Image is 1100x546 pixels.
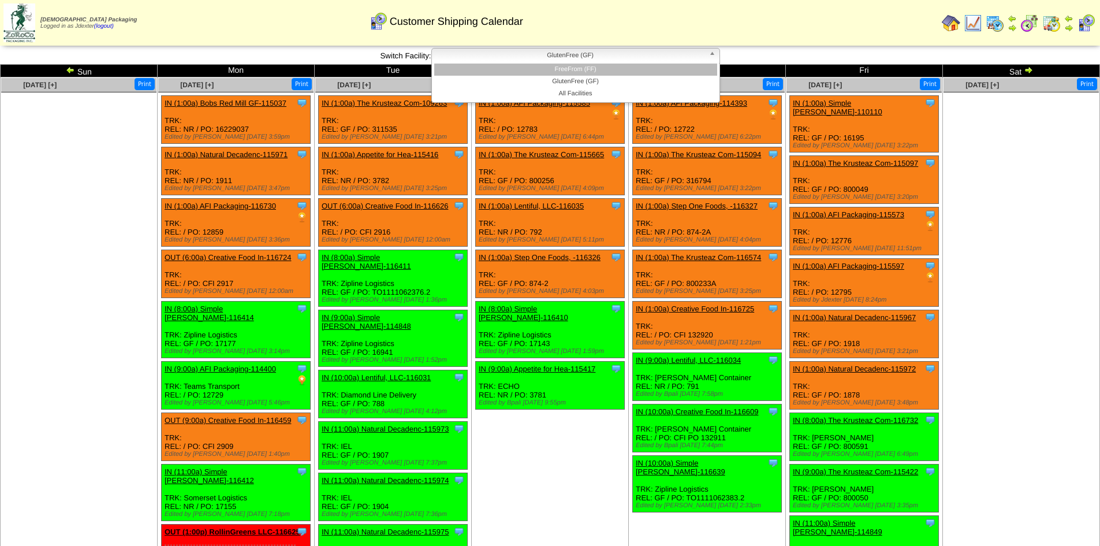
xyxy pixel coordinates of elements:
div: Edited by [PERSON_NAME] [DATE] 4:04pm [636,236,781,243]
img: Tooltip [296,148,308,160]
a: IN (1:00a) AFI Packaging-115597 [793,262,904,270]
div: TRK: Somerset Logistics REL: NR / PO: 17155 [162,465,311,521]
div: TRK: REL: / PO: 12859 [162,199,311,247]
img: calendarinout.gif [1042,14,1061,32]
img: Tooltip [767,251,779,263]
div: TRK: REL: / PO: CFI 2917 [162,250,311,298]
img: Tooltip [767,457,779,469]
span: Customer Shipping Calendar [390,16,523,28]
img: Tooltip [610,148,622,160]
a: IN (1:00a) The Krusteaz Com-115665 [479,150,604,159]
a: IN (10:00a) Lentiful, LLC-116031 [322,373,431,382]
a: IN (1:00a) Step One Foods, -116326 [479,253,601,262]
a: OUT (9:00a) Creative Food In-116459 [165,416,291,425]
img: Tooltip [924,363,936,374]
img: arrowright.gif [1064,23,1073,32]
img: arrowleft.gif [66,65,75,75]
img: Tooltip [610,251,622,263]
a: [DATE] [+] [180,81,214,89]
div: TRK: REL: / PO: 12722 [633,96,782,144]
button: Print [292,78,312,90]
div: TRK: REL: GF / PO: 1918 [790,310,939,358]
a: IN (9:00a) Simple [PERSON_NAME]-114848 [322,313,411,330]
a: IN (1:00a) Appetite for Hea-115416 [322,150,438,159]
div: Edited by [PERSON_NAME] [DATE] 2:33pm [636,502,781,509]
img: arrowleft.gif [1064,14,1073,23]
div: Edited by [PERSON_NAME] [DATE] 7:18pm [165,511,310,518]
div: Edited by [PERSON_NAME] [DATE] 1:40pm [165,451,310,458]
div: TRK: REL: NR / PO: 874-2A [633,199,782,247]
a: IN (8:00a) The Krusteaz Com-116732 [793,416,918,425]
span: GlutenFree (GF) [437,49,704,62]
div: Edited by [PERSON_NAME] [DATE] 3:21pm [322,133,467,140]
span: [DATE] [+] [337,81,371,89]
span: [DATE] [+] [965,81,999,89]
div: TRK: Teams Transport REL: / PO: 12729 [162,362,311,410]
img: arrowleft.gif [1008,14,1017,23]
div: TRK: REL: / PO: CFI 2916 [319,199,468,247]
img: Tooltip [610,200,622,211]
div: Edited by Jdexter [DATE] 8:24pm [793,296,938,303]
img: Tooltip [453,200,465,211]
div: Edited by [PERSON_NAME] [DATE] 6:22pm [636,133,781,140]
div: Edited by [PERSON_NAME] [DATE] 3:47pm [165,185,310,192]
div: Edited by [PERSON_NAME] [DATE] 4:09pm [479,185,624,192]
a: IN (11:00a) Simple [PERSON_NAME]-114849 [793,519,882,536]
img: line_graph.gif [964,14,982,32]
div: Edited by [PERSON_NAME] [DATE] 3:20pm [793,194,938,200]
td: Sat [943,65,1100,77]
div: Edited by [PERSON_NAME] [DATE] 3:35pm [793,502,938,509]
a: IN (1:00a) Creative Food In-116725 [636,304,754,313]
img: Tooltip [296,363,308,374]
img: Tooltip [924,311,936,323]
a: (logout) [94,23,114,29]
img: Tooltip [296,97,308,109]
div: TRK: REL: / PO: CFI 2909 [162,413,311,461]
div: Edited by [PERSON_NAME] [DATE] 7:36pm [322,511,467,518]
a: [DATE] [+] [23,81,57,89]
div: TRK: REL: / PO: 12783 [476,96,625,144]
img: Tooltip [453,251,465,263]
img: Tooltip [767,148,779,160]
a: IN (8:00a) Simple [PERSON_NAME]-116414 [165,304,254,322]
div: TRK: Diamond Line Delivery REL: GF / PO: 788 [319,370,468,418]
a: IN (1:00a) The Krusteaz Com-115097 [793,159,918,168]
img: calendarcustomer.gif [1077,14,1095,32]
img: Tooltip [924,209,936,220]
button: Print [135,78,155,90]
div: TRK: REL: GF / PO: 16195 [790,96,939,153]
img: arrowright.gif [1008,23,1017,32]
a: OUT (1:00p) RollinGreens LLC-116625 [165,528,300,536]
div: TRK: IEL REL: GF / PO: 1907 [319,422,468,470]
img: PO [924,272,936,283]
div: TRK: REL: NR / PO: 1911 [162,147,311,195]
div: TRK: IEL REL: GF / PO: 1904 [319,473,468,521]
img: Tooltip [767,97,779,109]
div: Edited by [PERSON_NAME] [DATE] 5:46pm [165,399,310,406]
div: TRK: REL: / PO: CFI 132920 [633,302,782,350]
a: IN (1:00a) Natural Decadenc-115972 [793,365,916,373]
div: TRK: REL: GF / PO: 316794 [633,147,782,195]
div: TRK: REL: GF / PO: 1878 [790,362,939,410]
a: IN (11:00a) Natural Decadenc-115974 [322,476,449,485]
a: IN (1:00a) The Krusteaz Com-109263 [322,99,447,107]
div: Edited by [PERSON_NAME] [DATE] 3:22pm [793,142,938,149]
div: TRK: Zipline Logistics REL: GF / PO: 16941 [319,310,468,367]
div: Edited by [PERSON_NAME] [DATE] 3:36pm [165,236,310,243]
div: Edited by [PERSON_NAME] [DATE] 5:11pm [479,236,624,243]
img: PO [296,374,308,386]
div: Edited by Bpali [DATE] 7:58pm [636,391,781,398]
img: Tooltip [453,311,465,323]
img: calendarcustomer.gif [369,12,387,31]
div: Edited by [PERSON_NAME] [DATE] 1:59pm [479,348,624,355]
img: Tooltip [610,363,622,374]
div: Edited by [PERSON_NAME] [DATE] 1:21pm [636,339,781,346]
div: Edited by Bpali [DATE] 7:44pm [636,442,781,449]
div: TRK: REL: / PO: 12776 [790,207,939,255]
div: TRK: ECHO REL: NR / PO: 3781 [476,362,625,410]
div: TRK: [PERSON_NAME] Container REL: / PO: CFI PO 132911 [633,404,782,452]
div: TRK: [PERSON_NAME] Container REL: NR / PO: 791 [633,353,782,401]
img: Tooltip [453,148,465,160]
img: Tooltip [296,414,308,426]
img: PO [296,211,308,223]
